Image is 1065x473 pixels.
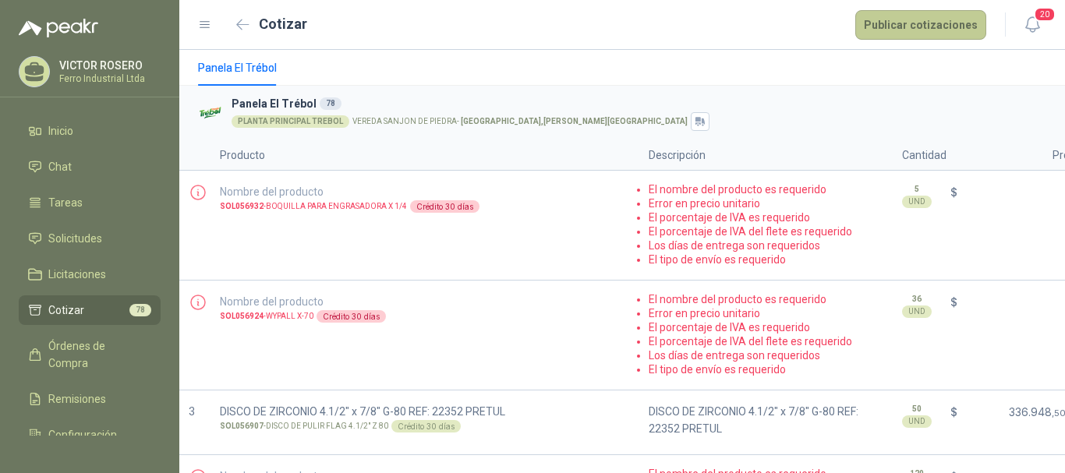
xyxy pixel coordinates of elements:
[48,230,102,247] span: Solicitudes
[649,239,883,252] li: Los días de entrega son requeridos
[902,415,932,428] div: UND
[19,188,161,217] a: Tareas
[48,390,106,408] span: Remisiones
[639,390,893,455] div: DISCO DE ZIRCONIO 4.1/2" x 7/8" G-80 REF: 22352 PRETUL
[232,95,1040,112] h3: Panela El Trébol
[220,422,264,430] strong: SOL056907
[48,337,146,372] span: Órdenes de Compra
[915,183,919,196] span: 5
[220,403,630,420] p: DISCO DE ZIRCONIO 4.1/2" x 7/8" G-80 REF: 22352 PRETUL
[19,295,161,325] a: Cotizar78
[59,74,157,83] p: Ferro Industrial Ltda
[950,184,957,201] span: $
[649,293,883,305] li: El nombre del producto es requerido
[391,420,461,432] div: Crédito 30 días
[912,293,922,305] span: 36
[19,384,161,414] a: Remisiones
[902,305,932,318] div: UND
[48,194,83,211] span: Tareas
[19,224,161,253] a: Solicitudes
[649,349,883,362] li: Los días de entrega son requeridos
[19,19,98,37] img: Logo peakr
[410,200,479,213] div: Crédito 30 días
[259,13,307,35] h2: Cotizar
[48,426,117,443] span: Configuración
[461,117,688,125] strong: [GEOGRAPHIC_DATA] , [PERSON_NAME][GEOGRAPHIC_DATA]
[198,59,277,76] span: Panela El Trébol
[893,140,956,171] p: Cantidad
[950,294,957,311] span: $
[649,183,883,196] li: El nombre del producto es requerido
[48,266,106,283] span: Licitaciones
[649,363,883,376] li: El tipo de envío es requerido
[220,310,313,323] p: - WYPALL X-70
[912,403,922,415] span: 50
[220,200,407,213] p: - BOQUILLA PARA ENGRASADORA X 1/4
[189,405,195,418] span: 3
[220,202,264,210] strong: SOL056932
[649,225,883,238] li: El porcentaje de IVA del flete es requerido
[59,60,157,71] p: VICTOR ROSERO
[649,211,883,224] li: El porcentaje de IVA es requerido
[19,331,161,378] a: Órdenes de Compra
[48,158,72,175] span: Chat
[320,97,341,110] div: 78
[220,312,264,320] strong: SOL056924
[352,118,688,125] p: VEREDA SANJON DE PIEDRA -
[649,335,883,348] li: El porcentaje de IVA del flete es requerido
[950,404,957,421] span: $
[48,302,84,319] span: Cotizar
[220,183,630,200] p: Nombre del producto
[48,122,73,139] span: Inicio
[129,304,151,316] span: 78
[19,420,161,450] a: Configuración
[649,321,883,334] li: El porcentaje de IVA es requerido
[198,100,225,127] img: Company Logo
[1018,11,1046,39] button: 20
[639,140,893,171] p: Descripción
[220,420,388,432] p: - DISCO DE PULIR FLAG 4.1/2" Z 80
[317,310,386,323] div: Crédito 30 días
[19,116,161,146] a: Inicio
[19,152,161,182] a: Chat
[902,196,932,208] div: UND
[220,293,630,310] p: Nombre del producto
[211,140,639,171] p: Producto
[19,259,161,289] a: Licitaciones
[649,307,883,319] li: Error en precio unitario
[232,115,349,128] div: PLANTA PRINCIPAL TREBOL
[649,197,883,210] li: Error en precio unitario
[1034,7,1056,22] span: 20
[649,253,883,266] li: El tipo de envío es requerido
[855,10,986,40] button: Publicar cotizaciones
